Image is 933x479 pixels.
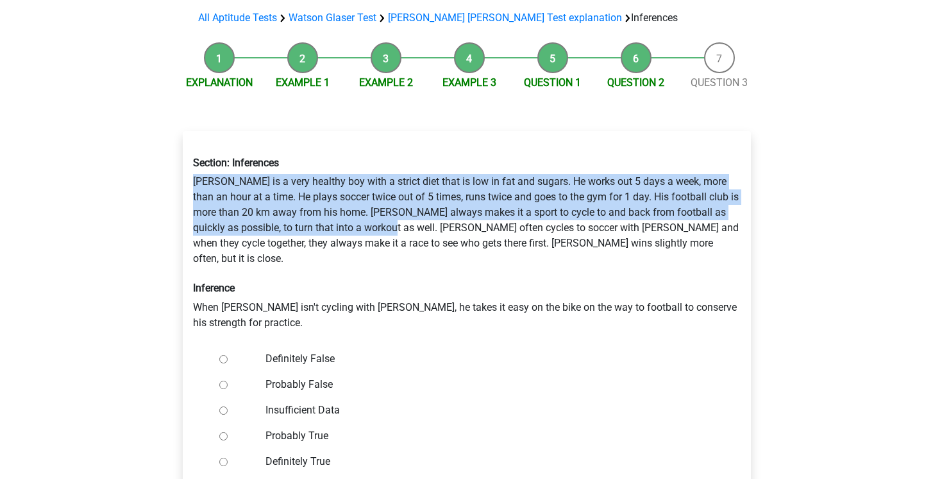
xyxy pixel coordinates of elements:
[193,282,741,294] h6: Inference
[186,76,253,89] a: Explanation
[265,454,709,469] label: Definitely True
[607,76,664,89] a: Question 2
[265,403,709,418] label: Insufficient Data
[276,76,330,89] a: Example 1
[193,10,741,26] div: Inferences
[265,351,709,367] label: Definitely False
[289,12,376,24] a: Watson Glaser Test
[691,76,748,89] a: Question 3
[198,12,277,24] a: All Aptitude Tests
[265,377,709,392] label: Probably False
[388,12,622,24] a: [PERSON_NAME] [PERSON_NAME] Test explanation
[524,76,581,89] a: Question 1
[183,146,750,340] div: [PERSON_NAME] is a very healthy boy with a strict diet that is low in fat and sugars. He works ou...
[442,76,496,89] a: Example 3
[359,76,413,89] a: Example 2
[193,157,741,169] h6: Section: Inferences
[265,428,709,444] label: Probably True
